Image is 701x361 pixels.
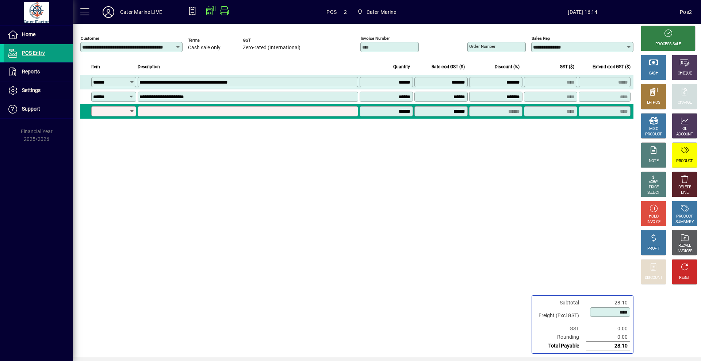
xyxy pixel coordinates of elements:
[486,6,680,18] span: [DATE] 16:14
[677,249,692,254] div: INVOICES
[354,5,399,19] span: Cater Marine
[676,132,693,137] div: ACCOUNT
[469,44,495,49] mat-label: Order number
[120,6,162,18] div: Cater Marine LIVE
[649,126,658,132] div: MISC
[678,185,691,190] div: DELETE
[4,100,73,118] a: Support
[681,190,688,196] div: LINE
[367,6,397,18] span: Cater Marine
[676,214,693,219] div: PRODUCT
[432,63,465,71] span: Rate excl GST ($)
[22,87,41,93] span: Settings
[393,63,410,71] span: Quantity
[344,6,347,18] span: 2
[4,26,73,44] a: Home
[22,69,40,74] span: Reports
[647,219,660,225] div: INVOICE
[645,132,662,137] div: PRODUCT
[679,275,690,281] div: RESET
[586,342,630,350] td: 28.10
[645,275,662,281] div: DISCOUNT
[649,185,659,190] div: PRICE
[97,5,120,19] button: Profile
[647,190,660,196] div: SELECT
[22,50,45,56] span: POS Entry
[680,6,692,18] div: Pos2
[4,81,73,100] a: Settings
[678,243,691,249] div: RECALL
[22,106,40,112] span: Support
[361,36,390,41] mat-label: Invoice number
[91,63,100,71] span: Item
[655,42,681,47] div: PROCESS SALE
[4,63,73,81] a: Reports
[649,158,658,164] div: NOTE
[676,158,693,164] div: PRODUCT
[678,100,692,105] div: CHARGE
[593,63,631,71] span: Extend excl GST ($)
[675,219,694,225] div: SUMMARY
[535,333,586,342] td: Rounding
[138,63,160,71] span: Description
[586,333,630,342] td: 0.00
[188,45,221,51] span: Cash sale only
[326,6,337,18] span: POS
[586,324,630,333] td: 0.00
[188,38,232,43] span: Terms
[495,63,520,71] span: Discount (%)
[647,100,660,105] div: EFTPOS
[243,45,300,51] span: Zero-rated (International)
[560,63,574,71] span: GST ($)
[535,324,586,333] td: GST
[649,71,658,76] div: CASH
[586,299,630,307] td: 28.10
[243,38,300,43] span: GST
[682,126,687,132] div: GL
[649,214,658,219] div: HOLD
[647,246,660,251] div: PROFIT
[532,36,550,41] mat-label: Sales rep
[678,71,692,76] div: CHEQUE
[535,299,586,307] td: Subtotal
[535,307,586,324] td: Freight (Excl GST)
[22,31,35,37] span: Home
[81,36,99,41] mat-label: Customer
[535,342,586,350] td: Total Payable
